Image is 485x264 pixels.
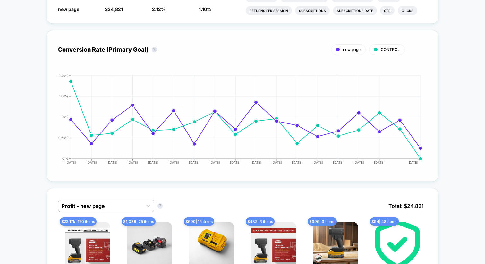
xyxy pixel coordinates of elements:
span: Total: $ 24,821 [385,200,427,212]
span: $ [105,6,123,12]
tspan: [DATE] [168,160,179,164]
li: Subscriptions [295,6,330,15]
span: $ 690 | 15 items [184,217,214,226]
tspan: [DATE] [230,160,241,164]
span: 1.10 % [199,6,211,12]
span: $ 94 | 48 items [370,217,399,226]
tspan: [DATE] [408,160,419,164]
div: CONVERSION_RATE [52,74,421,170]
tspan: [DATE] [353,160,364,164]
tspan: [DATE] [374,160,385,164]
tspan: [DATE] [292,160,302,164]
tspan: [DATE] [209,160,220,164]
tspan: [DATE] [312,160,323,164]
span: $ 396 | 3 items [308,217,337,226]
span: new page [343,47,361,52]
span: 24,821 [108,6,123,12]
li: Ctr [380,6,395,15]
button: ? [157,203,163,209]
span: CONTROL [381,47,400,52]
tspan: [DATE] [333,160,344,164]
span: new page [58,6,79,12]
tspan: [DATE] [271,160,282,164]
li: Clicks [398,6,417,15]
li: Subscriptions Rate [333,6,377,15]
li: Returns Per Session [246,6,292,15]
tspan: [DATE] [189,160,200,164]
button: ? [152,47,157,52]
span: $ 432 | 6 items [246,217,275,226]
tspan: [DATE] [251,160,261,164]
span: 2.12 % [152,6,166,12]
tspan: [DATE] [148,160,158,164]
